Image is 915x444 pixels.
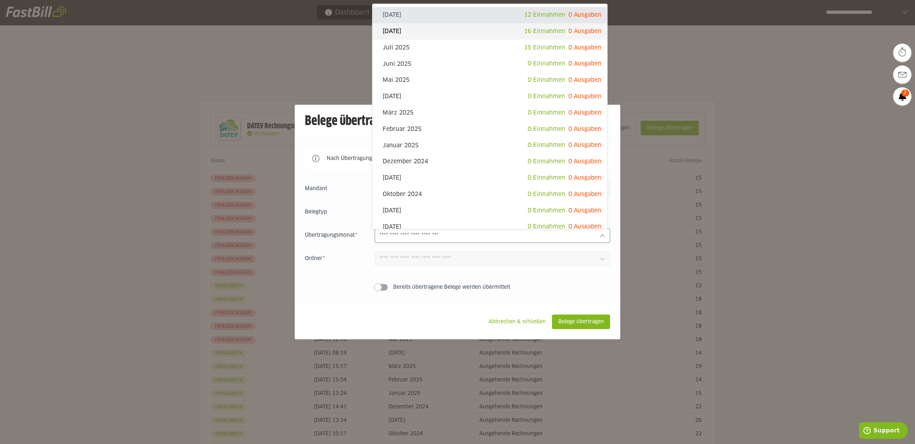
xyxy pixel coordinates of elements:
[524,28,565,34] span: 16 Einnahmen
[524,12,565,18] span: 12 Einnahmen
[372,40,607,56] sl-option: Juli 2025
[901,89,909,97] span: 2
[568,175,601,181] span: 0 Ausgaben
[372,219,607,235] sl-option: [DATE]
[568,191,601,197] span: 0 Ausgaben
[528,126,565,132] span: 0 Einnahmen
[568,224,601,229] span: 0 Ausgaben
[528,208,565,213] span: 0 Einnahmen
[372,23,607,40] sl-option: [DATE]
[552,315,610,329] sl-button: Belege übertragen
[528,93,565,99] span: 0 Einnahmen
[524,45,565,51] span: 15 Einnahmen
[859,422,908,440] iframe: Öffnet ein Widget, in dem Sie weitere Informationen finden
[568,77,601,83] span: 0 Ausgaben
[568,142,601,148] span: 0 Ausgaben
[372,56,607,72] sl-option: Juni 2025
[372,153,607,170] sl-option: Dezember 2024
[372,88,607,105] sl-option: [DATE]
[372,137,607,153] sl-option: Januar 2025
[568,12,601,18] span: 0 Ausgaben
[568,45,601,51] span: 0 Ausgaben
[568,28,601,34] span: 0 Ausgaben
[372,72,607,88] sl-option: Mai 2025
[528,110,565,116] span: 0 Einnahmen
[893,87,911,105] a: 2
[528,175,565,181] span: 0 Einnahmen
[372,186,607,203] sl-option: Oktober 2024
[528,224,565,229] span: 0 Einnahmen
[568,93,601,99] span: 0 Ausgaben
[568,159,601,164] span: 0 Ausgaben
[568,208,601,213] span: 0 Ausgaben
[372,121,607,137] sl-option: Februar 2025
[372,170,607,186] sl-option: [DATE]
[568,110,601,116] span: 0 Ausgaben
[372,105,607,121] sl-option: März 2025
[528,61,565,67] span: 0 Einnahmen
[372,7,607,23] sl-option: [DATE]
[482,315,552,329] sl-button: Abbrechen & schließen
[568,61,601,67] span: 0 Ausgaben
[528,159,565,164] span: 0 Einnahmen
[528,142,565,148] span: 0 Einnahmen
[305,284,610,291] sl-switch: Bereits übertragene Belege werden übermittelt
[528,77,565,83] span: 0 Einnahmen
[568,126,601,132] span: 0 Ausgaben
[528,191,565,197] span: 0 Einnahmen
[372,203,607,219] sl-option: [DATE]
